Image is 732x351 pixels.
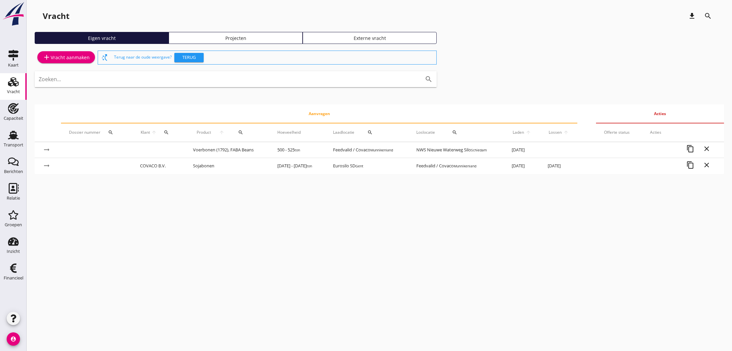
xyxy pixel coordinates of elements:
div: Offerte status [604,129,634,135]
i: content_copy [686,161,694,169]
td: Feedvalid / Covaco [408,158,504,174]
i: arrow_upward [562,130,569,135]
span: [DATE] - [DATE] [277,163,312,169]
i: arrow_right_alt [43,146,51,154]
div: Externe vracht [306,35,434,42]
span: Lossen [548,129,562,135]
i: search [452,130,457,135]
td: Eurosilo SD [325,158,409,174]
button: Terug [174,53,204,62]
div: Financieel [4,276,23,280]
a: Eigen vracht [35,32,169,44]
div: Relatie [7,196,20,200]
i: add [43,53,51,61]
i: arrow_upward [525,130,532,135]
td: [DATE] [504,158,540,174]
div: Vracht aanmaken [43,53,90,61]
div: Terug [177,54,201,61]
img: logo-small.a267ee39.svg [1,2,25,26]
i: arrow_upward [151,130,157,135]
i: download [688,12,696,20]
i: close [703,145,711,153]
i: search [425,75,433,83]
div: Projecten [172,35,300,42]
i: search [164,130,169,135]
small: Schiedam [471,148,487,152]
div: Berichten [4,169,23,174]
i: switch_access_shortcut [101,54,109,62]
td: Feedvalid / Covaco [325,142,409,158]
div: Terug naar de oude weergave? [114,51,434,64]
th: Aanvragen [61,104,577,123]
td: Voerbonen (1792), FABA Beans [185,142,269,158]
td: NWS Nieuwe Waterweg Silo [408,142,504,158]
div: Kaart [8,63,19,67]
a: Projecten [169,32,303,44]
i: search [238,130,243,135]
span: Klant [140,129,151,135]
i: search [367,130,373,135]
div: Laadlocatie [333,124,401,140]
small: Gent [355,164,363,168]
div: Vracht [7,89,20,94]
i: search [108,130,113,135]
div: Transport [4,143,23,147]
td: [DATE] [504,142,540,158]
a: Externe vracht [303,32,437,44]
div: Hoeveelheid [277,129,317,135]
i: arrow_right_alt [43,162,51,170]
span: Laden [512,129,525,135]
i: content_copy [686,145,694,153]
input: Zoeken... [39,74,414,85]
i: close [703,161,711,169]
span: Product [193,129,215,135]
small: Munnikenland [370,148,393,152]
span: 500 - 525 [277,147,300,153]
div: Vracht [43,11,69,21]
div: Groepen [5,223,22,227]
i: account_circle [7,332,20,346]
div: Loslocatie [416,124,496,140]
div: Dossier nummer [69,124,124,140]
td: [DATE] [540,158,577,174]
td: Sojabonen [185,158,269,174]
small: ton [307,164,312,168]
small: Munnikenland [454,164,476,168]
div: Acties [650,129,716,135]
small: ton [295,148,300,152]
i: search [704,12,712,20]
div: Eigen vracht [38,35,166,42]
a: Vracht aanmaken [37,51,95,63]
div: Capaciteit [4,116,23,120]
th: Acties [596,104,724,123]
i: arrow_upward [215,130,228,135]
td: COVACO B.V. [132,158,185,174]
div: Inzicht [7,249,20,254]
